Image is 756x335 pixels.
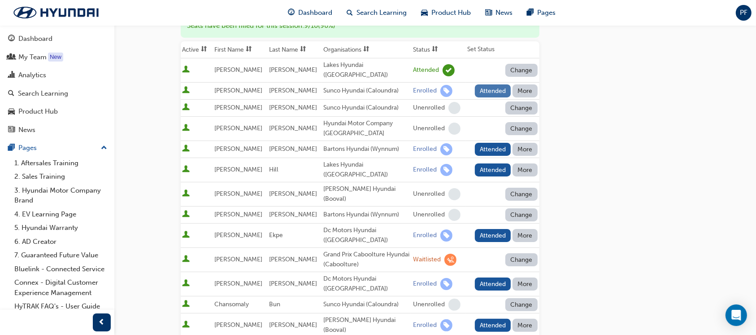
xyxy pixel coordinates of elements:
span: [PERSON_NAME] [269,145,317,153]
div: Unenrolled [413,190,445,198]
span: Dashboard [298,8,332,18]
span: news-icon [8,126,15,134]
span: User is active [182,321,190,330]
span: [PERSON_NAME] [214,256,262,263]
a: 5. Hyundai Warranty [11,221,111,235]
span: [PERSON_NAME] [214,104,262,111]
span: learningRecordVerb_NONE-icon [448,123,461,135]
button: More [513,163,538,176]
span: User is active [182,165,190,174]
div: News [18,125,35,135]
button: Change [505,122,538,135]
button: Change [505,208,538,221]
button: Attended [475,319,511,332]
button: PF [736,5,752,21]
button: DashboardMy TeamAnalyticsSearch LearningProduct HubNews [4,29,111,140]
span: guage-icon [288,7,295,18]
div: Unenrolled [413,300,445,309]
span: [PERSON_NAME] [269,321,317,329]
span: learningRecordVerb_NONE-icon [448,188,461,200]
div: Sunco Hyundai (Caloundra) [323,300,409,310]
span: User is active [182,300,190,309]
div: Hyundai Motor Company [GEOGRAPHIC_DATA] [323,119,409,139]
button: More [513,278,538,291]
span: User is active [182,190,190,198]
a: 3. Hyundai Motor Company Brand [11,184,111,207]
div: Analytics [18,70,46,80]
span: pages-icon [8,144,15,152]
a: My Team [4,49,111,66]
span: Search Learning [356,8,407,18]
span: [PERSON_NAME] [214,211,262,218]
button: More [513,319,538,332]
span: search-icon [347,7,353,18]
span: Bun [269,300,280,308]
span: guage-icon [8,35,15,43]
span: [PERSON_NAME] [214,87,262,94]
button: Attended [475,84,511,97]
div: Enrolled [413,280,437,288]
div: Unenrolled [413,211,445,219]
span: learningRecordVerb_ATTEND-icon [443,64,455,76]
span: Chansomaly [214,300,249,308]
button: Attended [475,278,511,291]
div: Enrolled [413,321,437,330]
span: [PERSON_NAME] [269,124,317,132]
a: 6. AD Creator [11,235,111,249]
span: PF [740,8,747,18]
span: [PERSON_NAME] [269,104,317,111]
span: User is active [182,86,190,95]
a: 1. Aftersales Training [11,156,111,170]
span: sorting-icon [432,46,438,53]
span: sorting-icon [201,46,208,53]
div: Search Learning [18,88,68,99]
span: [PERSON_NAME] [269,190,317,198]
span: User is active [182,103,190,112]
span: pages-icon [527,7,534,18]
span: learningRecordVerb_ENROLL-icon [440,278,452,290]
span: learningRecordVerb_ENROLL-icon [440,85,452,97]
span: learningRecordVerb_ENROLL-icon [440,143,452,155]
button: Pages [4,140,111,156]
div: Attended [413,66,439,75]
div: Bartons Hyundai (Wynnum) [323,144,409,154]
div: Enrolled [413,231,437,240]
button: Attended [475,163,511,176]
div: Dc Motors Hyundai ([GEOGRAPHIC_DATA]) [323,274,409,294]
span: [PERSON_NAME] [269,87,317,94]
span: [PERSON_NAME] [214,124,262,132]
span: Pages [537,8,556,18]
a: Search Learning [4,85,111,102]
button: Attended [475,229,511,242]
span: [PERSON_NAME] [269,256,317,263]
span: User is active [182,66,190,75]
button: Change [505,298,538,311]
button: Change [505,101,538,115]
div: Open Intercom Messenger [726,304,747,326]
a: search-iconSearch Learning [339,4,414,22]
div: Enrolled [413,145,437,154]
div: Unenrolled [413,124,445,133]
th: Toggle SortBy [322,41,411,58]
th: Set Status [465,41,539,58]
img: Trak [4,3,108,22]
th: Toggle SortBy [213,41,267,58]
button: Change [505,64,538,77]
span: [PERSON_NAME] [214,231,262,239]
a: guage-iconDashboard [281,4,339,22]
button: Change [505,188,538,201]
div: Grand Prix Caboolture Hyundai (Caboolture) [323,250,409,270]
div: Enrolled [413,87,437,95]
span: learningRecordVerb_ENROLL-icon [440,319,452,331]
span: chart-icon [8,71,15,79]
span: User is active [182,231,190,240]
a: pages-iconPages [520,4,563,22]
th: Toggle SortBy [267,41,322,58]
span: [PERSON_NAME] [269,211,317,218]
span: [PERSON_NAME] [269,280,317,287]
span: learningRecordVerb_WAITLIST-icon [444,254,456,266]
div: [PERSON_NAME] Hyundai (Booval) [323,184,409,204]
span: User is active [182,210,190,219]
a: 7. Guaranteed Future Value [11,248,111,262]
a: Analytics [4,67,111,84]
